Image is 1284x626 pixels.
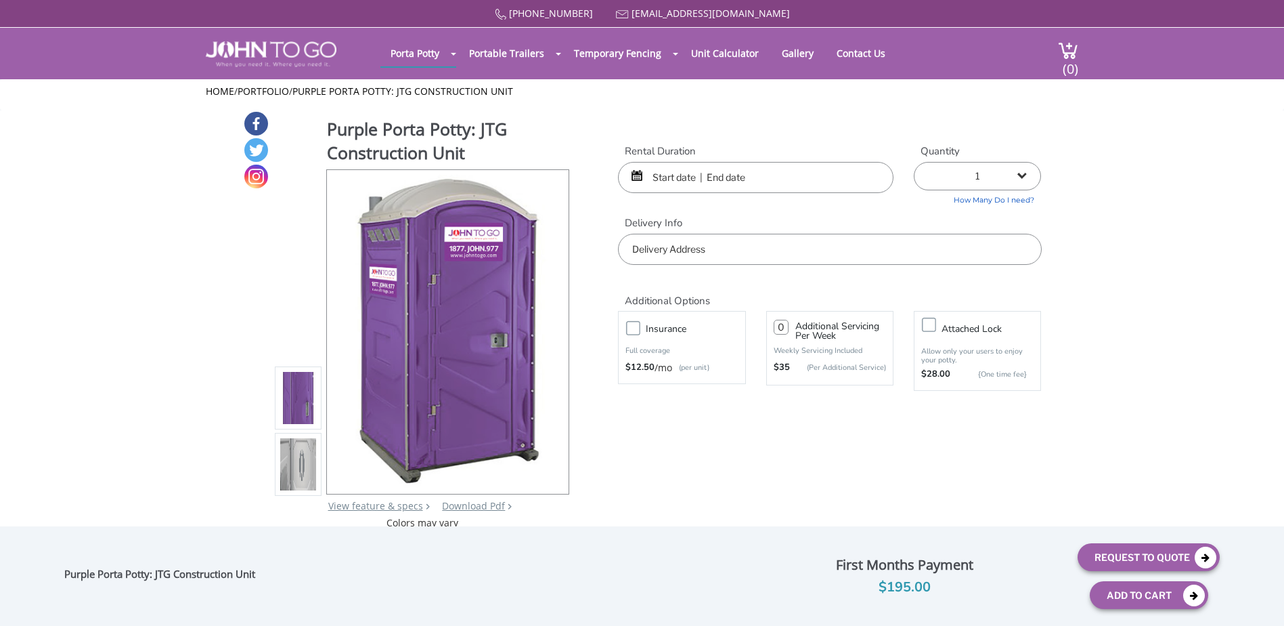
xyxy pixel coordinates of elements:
img: Product [280,238,317,558]
a: View feature & specs [328,499,423,512]
button: Live Chat [1230,572,1284,626]
a: Unit Calculator [681,40,769,66]
a: How Many Do I need? [914,190,1041,206]
h3: Insurance [646,320,751,337]
h2: Additional Options [618,278,1041,308]
a: Facebook [244,112,268,135]
img: JOHN to go [206,41,336,67]
a: [EMAIL_ADDRESS][DOMAIN_NAME] [632,7,790,20]
a: Instagram [244,165,268,188]
a: Temporary Fencing [564,40,671,66]
label: Quantity [914,144,1041,159]
img: chevron.png [508,503,512,509]
a: Portfolio [238,85,289,98]
p: (per unit) [672,361,709,375]
a: Purple Porta Potty: JTG Construction Unit [292,85,513,98]
strong: $12.50 [625,361,655,375]
p: (Per Additional Service) [790,362,886,373]
a: Portable Trailers [459,40,554,66]
a: Contact Us [826,40,895,66]
div: Purple Porta Potty: JTG Construction Unit [64,568,262,585]
p: Allow only your users to enjoy your potty. [921,347,1034,364]
a: Home [206,85,234,98]
img: Mail [616,10,629,19]
img: Product [345,170,550,489]
h1: Purple Porta Potty: JTG Construction Unit [327,117,571,168]
input: 0 [774,320,789,335]
div: $195.00 [741,577,1067,598]
input: Start date | End date [618,162,893,193]
span: (0) [1062,49,1078,78]
p: Full coverage [625,344,738,358]
p: {One time fee} [957,368,1027,381]
button: Request To Quote [1078,543,1220,571]
a: Gallery [772,40,824,66]
a: Porta Potty [380,40,449,66]
img: right arrow icon [426,503,430,509]
a: [PHONE_NUMBER] [509,7,593,20]
input: Delivery Address [618,234,1041,265]
img: cart a [1058,41,1078,60]
strong: $35 [774,361,790,375]
button: Add To Cart [1090,581,1208,609]
p: Weekly Servicing Included [774,346,886,356]
img: Product [280,305,317,624]
label: Rental Duration [618,144,893,159]
a: Twitter [244,138,268,162]
div: /mo [625,361,738,375]
h3: Attached lock [942,320,1047,337]
div: Colors may vary [275,516,571,530]
label: Delivery Info [618,216,1041,230]
div: First Months Payment [741,554,1067,577]
ul: / / [206,85,1078,98]
img: Call [495,9,506,20]
h3: Additional Servicing Per Week [795,322,886,341]
a: Download Pdf [442,499,505,512]
strong: $28.00 [921,368,950,381]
